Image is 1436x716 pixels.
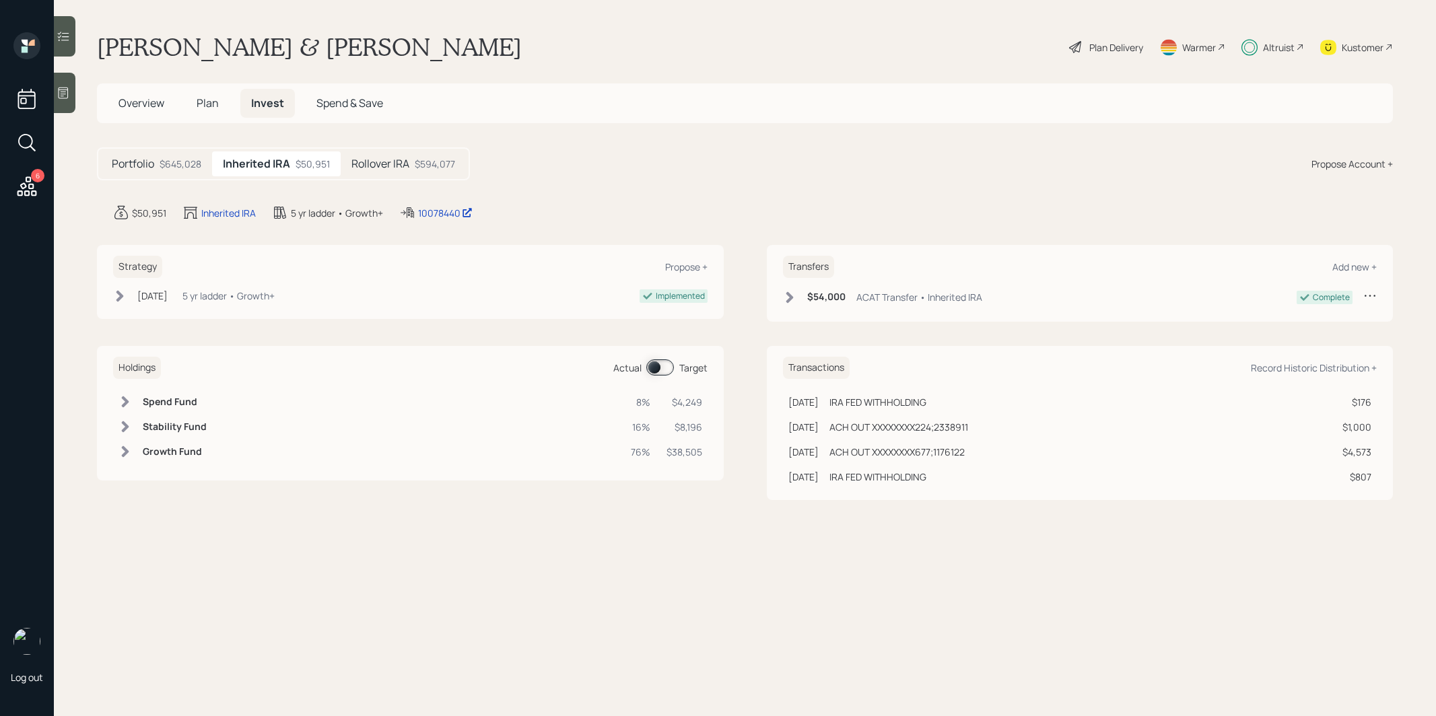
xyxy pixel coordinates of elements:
div: ACH OUT XXXXXXXX224;2338911 [829,420,968,434]
div: ACH OUT XXXXXXXX677;1176122 [829,445,965,459]
h5: Rollover IRA [351,157,409,170]
h6: Growth Fund [143,446,207,458]
div: Altruist [1263,40,1295,55]
div: $807 [1342,470,1371,484]
div: Implemented [656,290,705,302]
div: $38,505 [666,445,702,459]
div: [DATE] [788,445,819,459]
h6: Holdings [113,357,161,379]
div: Actual [613,361,642,375]
span: Overview [118,96,164,110]
div: [DATE] [137,289,168,303]
div: $594,077 [415,157,455,171]
div: 6 [31,169,44,182]
div: Propose Account + [1311,157,1393,171]
div: Target [679,361,708,375]
div: 8% [631,395,650,409]
h5: Inherited IRA [223,157,290,170]
div: Complete [1313,291,1350,303]
div: $1,000 [1342,420,1371,434]
div: IRA FED WITHHOLDING [829,395,926,409]
div: 10078440 [418,206,473,220]
div: $645,028 [160,157,201,171]
div: 76% [631,445,650,459]
div: $4,249 [666,395,702,409]
div: $50,951 [296,157,330,171]
h6: Spend Fund [143,396,207,408]
h6: $54,000 [807,291,846,303]
h6: Strategy [113,256,162,278]
span: Spend & Save [316,96,383,110]
div: Propose + [665,260,708,273]
img: treva-nostdahl-headshot.png [13,628,40,655]
h6: Transactions [783,357,850,379]
div: [DATE] [788,420,819,434]
h6: Stability Fund [143,421,207,433]
div: Plan Delivery [1089,40,1143,55]
h1: [PERSON_NAME] & [PERSON_NAME] [97,32,522,62]
div: ACAT Transfer • Inherited IRA [856,290,982,304]
div: $8,196 [666,420,702,434]
div: Record Historic Distribution + [1251,361,1377,374]
div: $4,573 [1342,445,1371,459]
div: [DATE] [788,470,819,484]
div: Kustomer [1342,40,1383,55]
div: Inherited IRA [201,206,256,220]
div: [DATE] [788,395,819,409]
div: Warmer [1182,40,1216,55]
div: 5 yr ladder • Growth+ [182,289,275,303]
div: $176 [1342,395,1371,409]
div: $50,951 [132,206,166,220]
h5: Portfolio [112,157,154,170]
span: Plan [197,96,219,110]
div: 16% [631,420,650,434]
div: Log out [11,671,43,684]
h6: Transfers [783,256,834,278]
div: 5 yr ladder • Growth+ [291,206,383,220]
div: IRA FED WITHHOLDING [829,470,926,484]
span: Invest [251,96,284,110]
div: Add new + [1332,260,1377,273]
